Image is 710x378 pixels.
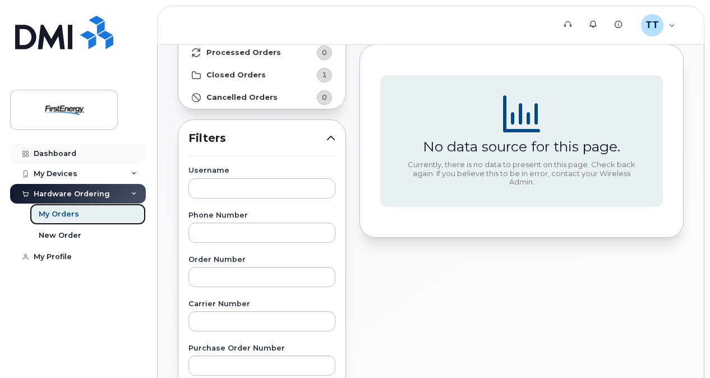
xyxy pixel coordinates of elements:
[206,93,278,102] strong: Cancelled Orders
[646,19,659,32] span: TT
[188,301,335,308] label: Carrier Number
[188,345,335,352] label: Purchase Order Number
[188,256,335,264] label: Order Number
[400,160,643,187] div: Currently, there is no data to present on this page. Check back again. If you believe this to be ...
[188,167,335,174] label: Username
[206,48,281,57] strong: Processed Orders
[322,47,327,58] span: 0
[178,42,345,64] a: Processed Orders0
[188,130,326,146] span: Filters
[661,329,702,370] iframe: Messenger Launcher
[322,70,327,80] span: 1
[322,92,327,103] span: 0
[633,14,683,36] div: Trautz, Thomas A
[423,138,620,155] div: No data source for this page.
[178,86,345,109] a: Cancelled Orders0
[188,212,335,219] label: Phone Number
[206,71,266,80] strong: Closed Orders
[178,64,345,86] a: Closed Orders1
